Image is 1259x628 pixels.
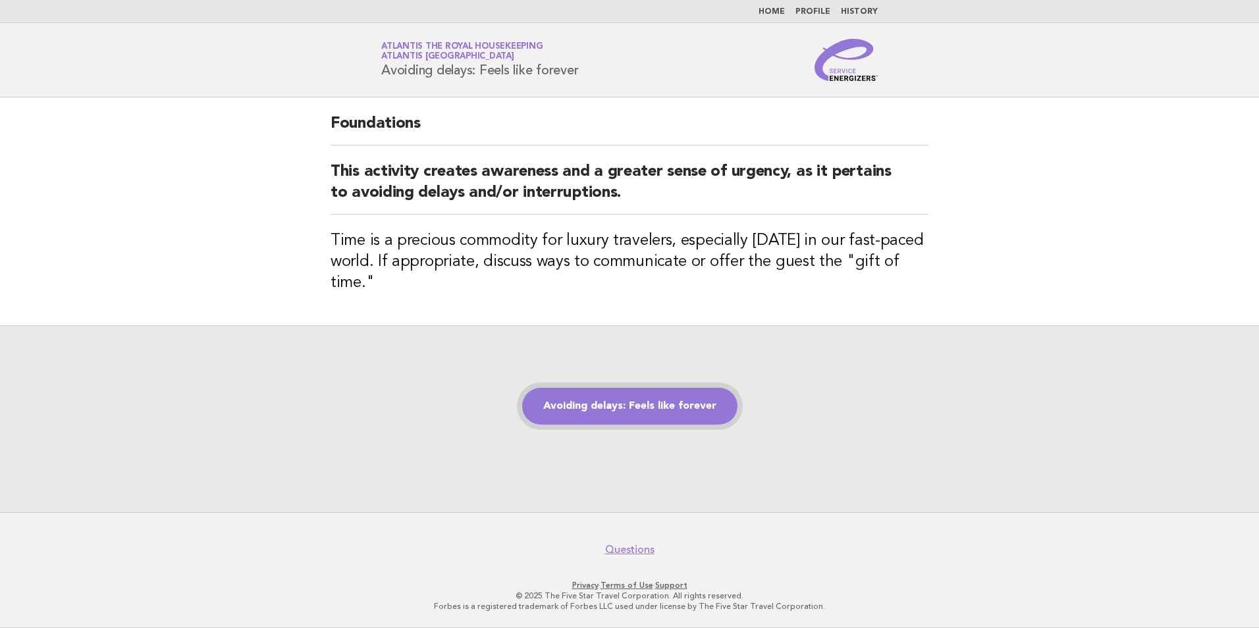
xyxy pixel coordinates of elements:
[572,581,599,590] a: Privacy
[331,161,928,215] h2: This activity creates awareness and a greater sense of urgency, as it pertains to avoiding delays...
[815,39,878,81] img: Service Energizers
[227,590,1032,601] p: © 2025 The Five Star Travel Corporation. All rights reserved.
[795,8,830,16] a: Profile
[381,42,543,61] a: Atlantis the Royal HousekeepingAtlantis [GEOGRAPHIC_DATA]
[331,230,928,294] h3: Time is a precious commodity for luxury travelers, especially [DATE] in our fast-paced world. If ...
[655,581,687,590] a: Support
[381,43,578,77] h1: Avoiding delays: Feels like forever
[381,53,514,61] span: Atlantis [GEOGRAPHIC_DATA]
[605,543,655,556] a: Questions
[331,113,928,145] h2: Foundations
[759,8,785,16] a: Home
[227,601,1032,612] p: Forbes is a registered trademark of Forbes LLC used under license by The Five Star Travel Corpora...
[841,8,878,16] a: History
[522,388,737,425] a: Avoiding delays: Feels like forever
[227,580,1032,590] p: · ·
[601,581,653,590] a: Terms of Use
